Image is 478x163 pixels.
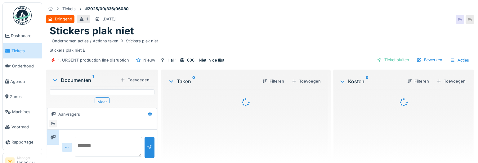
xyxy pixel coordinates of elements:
div: 000 - Niet in de lijst [187,57,224,63]
sup: 0 [366,78,369,85]
div: Tickets [62,6,76,12]
span: Agenda [10,79,39,84]
sup: 0 [192,78,195,85]
div: Toevoegen [434,77,468,85]
strong: #2025/09/336/06080 [83,6,131,12]
a: Zones [3,89,42,104]
div: PA [466,15,474,24]
a: Dashboard [3,28,42,43]
div: Taken [168,78,257,85]
div: Filteren [260,77,287,85]
div: PA [49,119,57,128]
div: Bewerken [414,56,445,64]
div: Manager [17,156,39,160]
div: Ticket sluiten [374,56,412,64]
sup: 1 [92,76,94,84]
div: Kosten [339,78,402,85]
a: Tickets [3,43,42,58]
div: Ondernomen acties / Actions taken Stickers plak niet [52,38,158,44]
h1: Stickers plak niet [50,25,134,37]
span: Rapportage [11,139,39,145]
div: Toevoegen [118,76,152,84]
span: Onderhoud [12,63,39,69]
span: Tickets [11,48,39,54]
div: PA [456,15,464,24]
div: Dringend [55,16,72,22]
a: Agenda [3,74,42,89]
a: Onderhoud [3,58,42,74]
div: 1. URGENT production line disruption [58,57,129,63]
div: 1 [87,16,88,22]
div: [DATE] [102,16,116,22]
div: Meer [95,97,110,106]
span: Voorraad [11,124,39,130]
div: Documenten [52,76,118,84]
div: Hal 1 [168,57,176,63]
a: Voorraad [3,119,42,135]
span: Machines [12,109,39,115]
div: Filteren [404,77,431,85]
div: Acties [447,56,472,65]
img: Badge_color-CXgf-gQk.svg [13,6,32,25]
div: Toevoegen [289,77,323,85]
a: Machines [3,104,42,119]
span: Dashboard [11,33,39,39]
div: Aanvragers [58,111,80,117]
div: Stickers plak niet B [50,37,471,53]
div: Nieuw [143,57,155,63]
span: Zones [10,94,39,100]
a: Rapportage [3,135,42,150]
